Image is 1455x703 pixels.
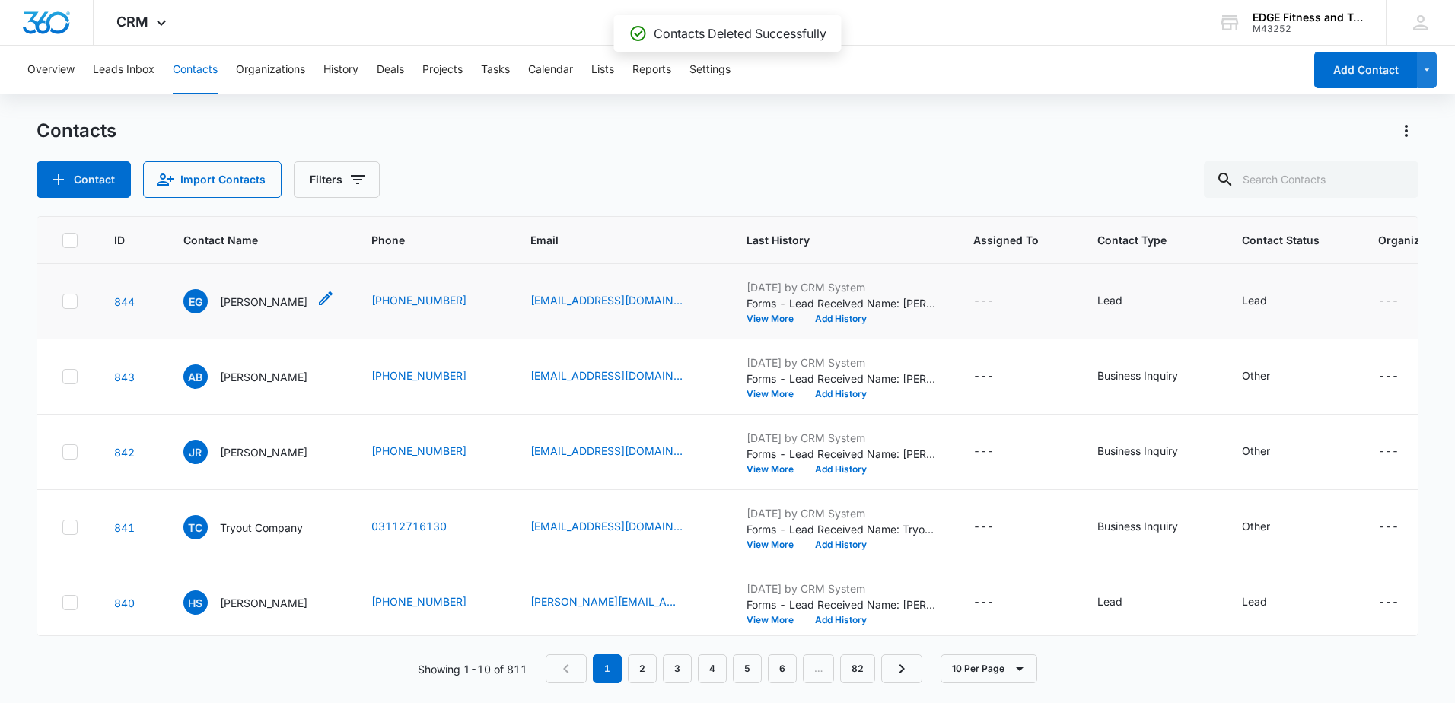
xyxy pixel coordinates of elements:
[804,616,877,625] button: Add History
[973,443,994,461] div: ---
[183,590,335,615] div: Contact Name - Holly Stearns - Select to Edit Field
[747,616,804,625] button: View More
[323,46,358,94] button: History
[698,654,727,683] a: Page 4
[663,654,692,683] a: Page 3
[1242,367,1297,386] div: Contact Status - Other - Select to Edit Field
[628,654,657,683] a: Page 2
[1242,443,1270,459] div: Other
[183,515,330,539] div: Contact Name - Tryout Company - Select to Edit Field
[114,521,135,534] a: Navigate to contact details page for Tryout Company
[1242,232,1320,248] span: Contact Status
[973,292,1021,310] div: Assigned To - - Select to Edit Field
[1242,367,1270,383] div: Other
[593,654,622,683] em: 1
[530,593,710,612] div: Email - holly@vetrada.com - Select to Edit Field
[37,161,131,198] button: Add Contact
[881,654,922,683] a: Next Page
[371,232,472,248] span: Phone
[183,289,208,313] span: EG
[183,515,208,539] span: TC
[973,593,994,612] div: ---
[1378,443,1399,461] div: ---
[1378,367,1399,386] div: ---
[371,443,466,459] a: [PHONE_NUMBER]
[973,367,1021,386] div: Assigned To - - Select to Edit Field
[116,14,148,30] span: CRM
[371,367,466,383] a: [PHONE_NUMBER]
[530,443,710,461] div: Email - joeandjenr@gmail.com - Select to Edit Field
[530,443,683,459] a: [EMAIL_ADDRESS][DOMAIN_NAME]
[220,520,303,536] p: Tryout Company
[973,292,994,310] div: ---
[1242,292,1267,308] div: Lead
[530,232,688,248] span: Email
[530,367,683,383] a: [EMAIL_ADDRESS][DOMAIN_NAME]
[1253,24,1364,34] div: account id
[418,661,527,677] p: Showing 1-10 of 811
[143,161,282,198] button: Import Contacts
[804,465,877,474] button: Add History
[1394,119,1418,143] button: Actions
[747,232,915,248] span: Last History
[1097,292,1150,310] div: Contact Type - Lead - Select to Edit Field
[747,540,804,549] button: View More
[632,46,671,94] button: Reports
[1378,518,1399,536] div: ---
[804,540,877,549] button: Add History
[733,654,762,683] a: Page 5
[941,654,1037,683] button: 10 Per Page
[183,364,208,389] span: AB
[591,46,614,94] button: Lists
[1242,593,1294,612] div: Contact Status - Lead - Select to Edit Field
[747,430,937,446] p: [DATE] by CRM System
[1378,292,1426,310] div: Organization - - Select to Edit Field
[973,443,1021,461] div: Assigned To - - Select to Edit Field
[530,518,683,534] a: [EMAIL_ADDRESS][DOMAIN_NAME]
[1097,367,1178,383] div: Business Inquiry
[183,440,335,464] div: Contact Name - Jen Rubenacker - Select to Edit Field
[93,46,154,94] button: Leads Inbox
[371,292,494,310] div: Phone - (989) 513-6429 - Select to Edit Field
[1242,518,1270,534] div: Other
[371,443,494,461] div: Phone - (989) 488-0919 - Select to Edit Field
[973,367,994,386] div: ---
[1097,593,1150,612] div: Contact Type - Lead - Select to Edit Field
[530,518,710,536] div: Email - tryoutsportswear@gmail.com - Select to Edit Field
[220,444,307,460] p: [PERSON_NAME]
[1378,367,1426,386] div: Organization - - Select to Edit Field
[973,232,1039,248] span: Assigned To
[1378,518,1426,536] div: Organization - - Select to Edit Field
[1097,443,1205,461] div: Contact Type - Business Inquiry - Select to Edit Field
[747,581,937,596] p: [DATE] by CRM System
[1242,518,1297,536] div: Contact Status - Other - Select to Edit Field
[1097,593,1122,609] div: Lead
[371,593,494,612] div: Phone - (989) 424-1089 - Select to Edit Field
[840,654,875,683] a: Page 82
[689,46,731,94] button: Settings
[1242,443,1297,461] div: Contact Status - Other - Select to Edit Field
[1253,11,1364,24] div: account name
[1097,367,1205,386] div: Contact Type - Business Inquiry - Select to Edit Field
[183,440,208,464] span: JR
[747,521,937,537] p: Forms - Lead Received Name: Tryout Company Email: [EMAIL_ADDRESS][DOMAIN_NAME] Phone: [PHONE_NUMB...
[183,289,335,313] div: Contact Name - Elizabeth Grenesko - Select to Edit Field
[183,590,208,615] span: HS
[747,355,937,371] p: [DATE] by CRM System
[1204,161,1418,198] input: Search Contacts
[371,292,466,308] a: [PHONE_NUMBER]
[973,518,1021,536] div: Assigned To - - Select to Edit Field
[377,46,404,94] button: Deals
[1378,232,1447,248] span: Organization
[747,596,937,612] p: Forms - Lead Received Name: [PERSON_NAME] Email: [PERSON_NAME][EMAIL_ADDRESS][DOMAIN_NAME] Phone:...
[1097,443,1178,459] div: Business Inquiry
[236,46,305,94] button: Organizations
[371,518,447,534] a: 03112716130
[530,292,683,308] a: [EMAIL_ADDRESS][DOMAIN_NAME]
[114,446,135,459] a: Navigate to contact details page for Jen Rubenacker
[546,654,922,683] nav: Pagination
[654,24,826,43] p: Contacts Deleted Successfully
[530,292,710,310] div: Email - adventuresofliz.96@gmail.com - Select to Edit Field
[294,161,380,198] button: Filters
[804,314,877,323] button: Add History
